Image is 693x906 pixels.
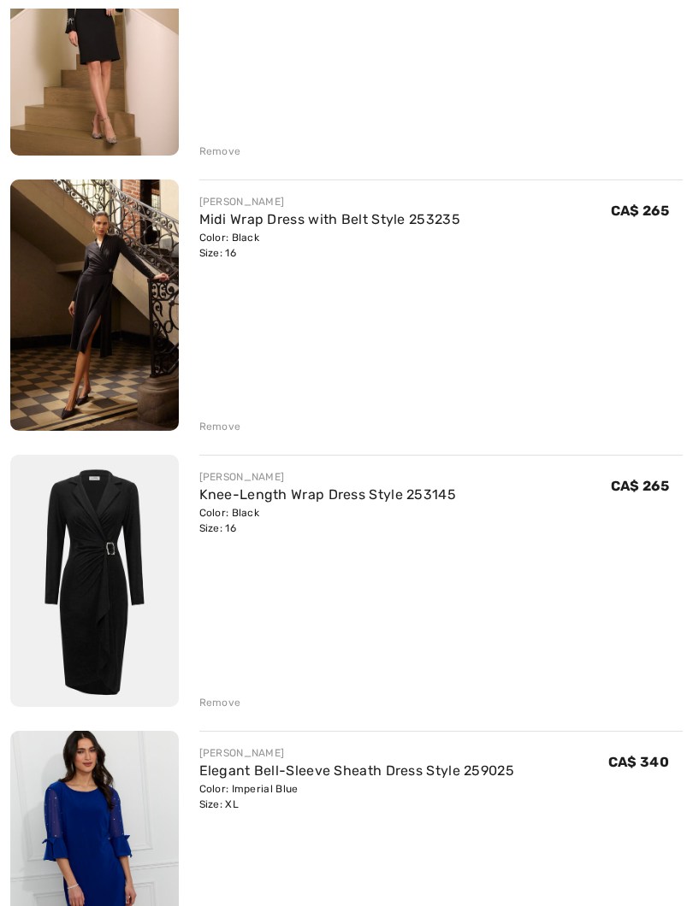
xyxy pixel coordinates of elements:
div: [PERSON_NAME] [199,745,515,761]
span: CA$ 265 [611,478,669,494]
span: CA$ 340 [608,754,669,770]
span: CA$ 265 [611,203,669,219]
div: Color: Black Size: 16 [199,505,457,536]
div: [PERSON_NAME] [199,194,460,209]
div: Remove [199,144,241,159]
div: Remove [199,419,241,434]
div: Color: Imperial Blue Size: XL [199,781,515,812]
a: Knee-Length Wrap Dress Style 253145 [199,486,457,503]
div: Remove [199,695,241,710]
div: Color: Black Size: 16 [199,230,460,261]
img: Midi Wrap Dress with Belt Style 253235 [10,179,179,431]
img: Knee-Length Wrap Dress Style 253145 [10,455,179,707]
div: [PERSON_NAME] [199,469,457,485]
a: Elegant Bell-Sleeve Sheath Dress Style 259025 [199,762,515,779]
a: Midi Wrap Dress with Belt Style 253235 [199,211,460,227]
